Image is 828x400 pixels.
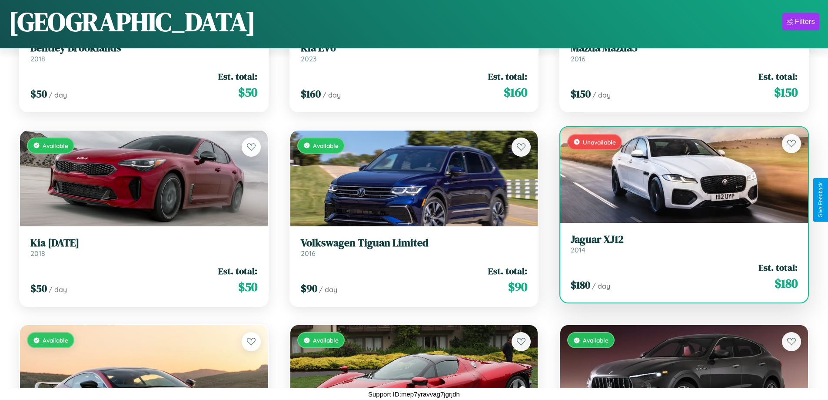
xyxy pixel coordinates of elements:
span: / day [49,285,67,294]
span: Est. total: [488,70,527,83]
span: Est. total: [758,70,798,83]
span: $ 160 [504,84,527,101]
span: Est. total: [488,265,527,277]
span: $ 50 [30,281,47,296]
a: Kia [DATE]2018 [30,237,257,258]
span: 2016 [301,249,316,258]
span: Est. total: [218,265,257,277]
span: Est. total: [758,261,798,274]
span: Available [43,142,68,149]
span: $ 150 [774,84,798,101]
h1: [GEOGRAPHIC_DATA] [9,4,256,40]
span: $ 50 [30,87,47,101]
h3: Kia EV6 [301,42,528,54]
a: Mazda Mazda52016 [571,42,798,63]
span: $ 50 [238,84,257,101]
a: Kia EV62023 [301,42,528,63]
span: / day [49,91,67,99]
span: 2016 [571,54,585,63]
span: 2023 [301,54,316,63]
h3: Mazda Mazda5 [571,42,798,54]
button: Filters [782,13,819,30]
h3: Kia [DATE] [30,237,257,249]
span: 2018 [30,249,45,258]
a: Jaguar XJ122014 [571,233,798,255]
span: $ 50 [238,278,257,296]
span: $ 150 [571,87,591,101]
span: Available [313,336,339,344]
span: Available [43,336,68,344]
h3: Jaguar XJ12 [571,233,798,246]
span: 2014 [571,245,585,254]
h3: Bentley Brooklands [30,42,257,54]
span: $ 90 [301,281,317,296]
a: Bentley Brooklands2018 [30,42,257,63]
span: $ 160 [301,87,321,101]
span: Available [313,142,339,149]
span: Unavailable [583,138,616,146]
span: 2018 [30,54,45,63]
span: Est. total: [218,70,257,83]
span: / day [592,282,610,290]
span: $ 180 [775,275,798,292]
h3: Volkswagen Tiguan Limited [301,237,528,249]
a: Volkswagen Tiguan Limited2016 [301,237,528,258]
div: Filters [795,17,815,26]
p: Support ID: mep7yravvag7jgrjdh [368,388,460,400]
span: / day [592,91,611,99]
span: / day [319,285,337,294]
span: Available [583,336,609,344]
div: Give Feedback [818,182,824,218]
span: / day [323,91,341,99]
span: $ 90 [508,278,527,296]
span: $ 180 [571,278,590,292]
